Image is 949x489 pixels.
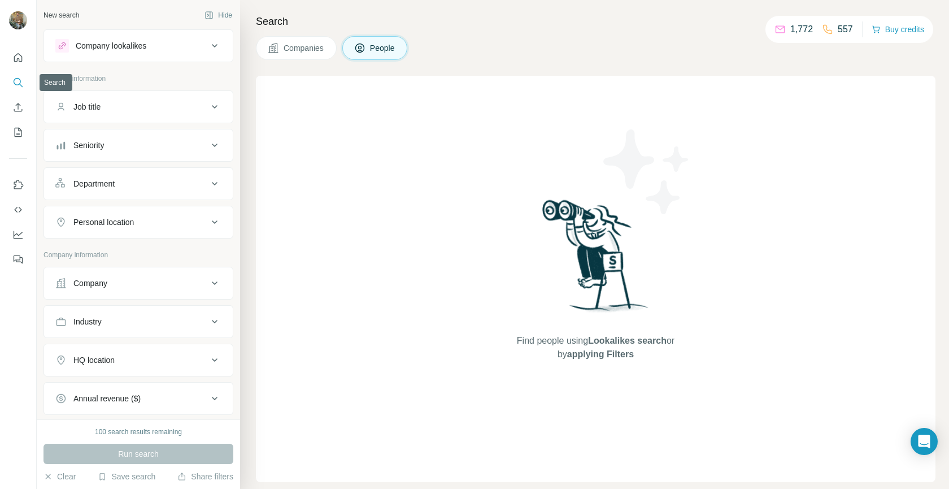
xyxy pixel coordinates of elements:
button: Quick start [9,47,27,68]
button: Use Surfe on LinkedIn [9,175,27,195]
div: New search [43,10,79,20]
button: Personal location [44,209,233,236]
div: Open Intercom Messenger [911,428,938,455]
span: People [370,42,396,54]
img: Surfe Illustration - Stars [596,121,698,223]
div: Department [73,178,115,189]
img: Avatar [9,11,27,29]
button: HQ location [44,347,233,374]
div: Industry [73,316,102,327]
button: Enrich CSV [9,97,27,118]
div: 100 search results remaining [95,427,182,437]
button: Clear [43,471,76,482]
button: My lists [9,122,27,142]
div: Job title [73,101,101,112]
p: 557 [838,23,853,36]
span: Find people using or by [505,334,686,361]
button: Buy credits [872,21,924,37]
button: Save search [98,471,155,482]
div: Company [73,278,107,289]
button: Annual revenue ($) [44,385,233,412]
span: applying Filters [567,349,634,359]
button: Use Surfe API [9,200,27,220]
div: Seniority [73,140,104,151]
button: Company lookalikes [44,32,233,59]
button: Search [9,72,27,93]
p: 1,772 [790,23,813,36]
p: Personal information [43,73,233,84]
span: Companies [284,42,325,54]
button: Job title [44,93,233,120]
button: Hide [197,7,240,24]
button: Department [44,170,233,197]
div: HQ location [73,354,115,366]
button: Feedback [9,249,27,270]
div: Annual revenue ($) [73,393,141,404]
button: Seniority [44,132,233,159]
span: Lookalikes search [588,336,667,345]
button: Share filters [177,471,233,482]
p: Company information [43,250,233,260]
button: Company [44,270,233,297]
button: Dashboard [9,224,27,245]
div: Company lookalikes [76,40,146,51]
h4: Search [256,14,935,29]
img: Surfe Illustration - Woman searching with binoculars [537,197,655,323]
button: Industry [44,308,233,335]
div: Personal location [73,217,134,228]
